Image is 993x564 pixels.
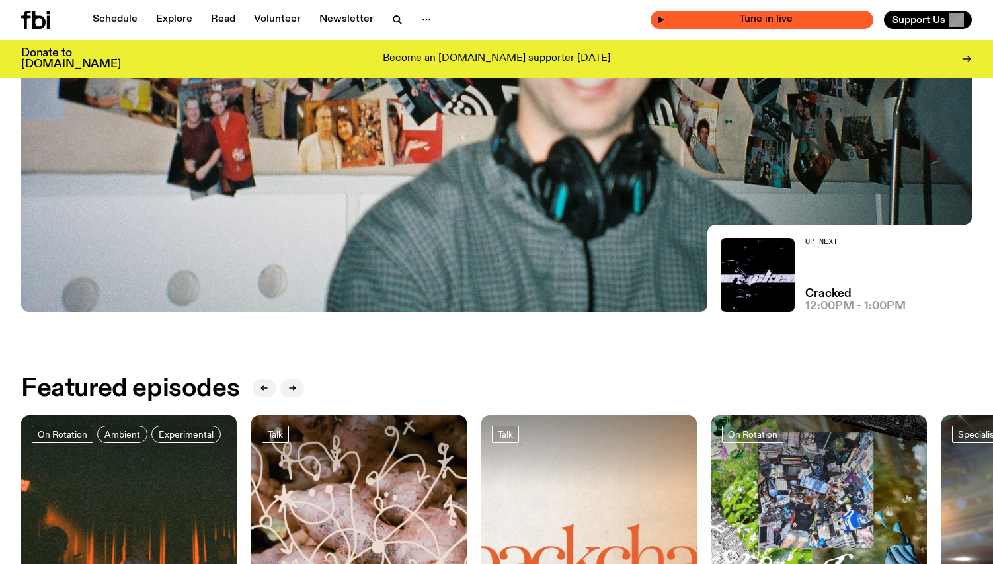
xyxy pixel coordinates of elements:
[21,48,121,70] h3: Donate to [DOMAIN_NAME]
[728,429,777,439] span: On Rotation
[805,301,906,312] span: 12:00pm - 1:00pm
[97,426,147,443] a: Ambient
[311,11,381,29] a: Newsletter
[262,426,289,443] a: Talk
[722,426,783,443] a: On Rotation
[492,426,519,443] a: Talk
[498,429,513,439] span: Talk
[104,429,140,439] span: Ambient
[151,426,221,443] a: Experimental
[246,11,309,29] a: Volunteer
[203,11,243,29] a: Read
[21,377,239,401] h2: Featured episodes
[32,426,93,443] a: On Rotation
[651,11,873,29] button: On AirMornings with [PERSON_NAME]Tune in live
[721,238,795,312] img: Logo for Podcast Cracked. Black background, with white writing, with glass smashing graphics
[148,11,200,29] a: Explore
[38,429,87,439] span: On Rotation
[805,238,906,245] h2: Up Next
[383,53,610,65] p: Become an [DOMAIN_NAME] supporter [DATE]
[268,429,283,439] span: Talk
[85,11,145,29] a: Schedule
[884,11,972,29] button: Support Us
[159,429,214,439] span: Experimental
[805,288,852,300] a: Cracked
[665,15,867,24] span: Tune in live
[892,14,945,26] span: Support Us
